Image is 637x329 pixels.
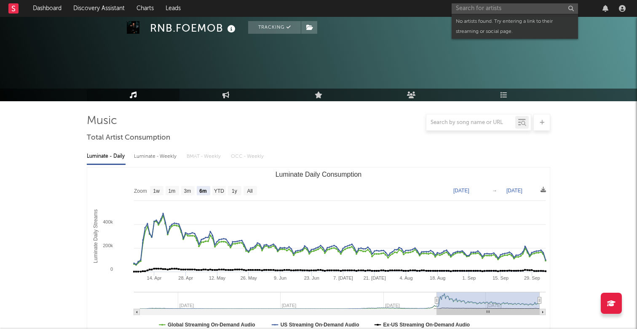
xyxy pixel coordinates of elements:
[199,188,206,194] text: 6m
[150,21,238,35] div: RNB.FOEMOB
[153,188,160,194] text: 1w
[134,149,178,164] div: Luminate - Weekly
[274,275,286,280] text: 9. Jun
[383,322,470,328] text: Ex-US Streaming On-Demand Audio
[214,188,224,194] text: YTD
[333,275,353,280] text: 7. [DATE]
[134,188,147,194] text: Zoom
[452,3,578,14] input: Search for artists
[492,188,497,194] text: →
[168,322,255,328] text: Global Streaming On-Demand Audio
[209,275,226,280] text: 12. May
[147,275,162,280] text: 14. Apr
[103,243,113,248] text: 200k
[184,188,191,194] text: 3m
[247,188,252,194] text: All
[453,188,469,194] text: [DATE]
[304,275,319,280] text: 23. Jun
[241,275,257,280] text: 26. May
[232,188,237,194] text: 1y
[364,275,386,280] text: 21. [DATE]
[178,275,193,280] text: 28. Apr
[87,149,126,164] div: Luminate - Daily
[103,219,113,224] text: 400k
[169,188,176,194] text: 1m
[524,275,540,280] text: 29. Sep
[93,209,99,263] text: Luminate Daily Streams
[452,14,578,39] div: No artists found. Try entering a link to their streaming or social page.
[281,322,359,328] text: US Streaming On-Demand Audio
[248,21,301,34] button: Tracking
[463,275,476,280] text: 1. Sep
[276,171,362,178] text: Luminate Daily Consumption
[506,188,522,194] text: [DATE]
[430,275,445,280] text: 18. Aug
[426,119,515,126] input: Search by song name or URL
[399,275,412,280] text: 4. Aug
[110,267,113,272] text: 0
[87,133,170,143] span: Total Artist Consumption
[492,275,509,280] text: 15. Sep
